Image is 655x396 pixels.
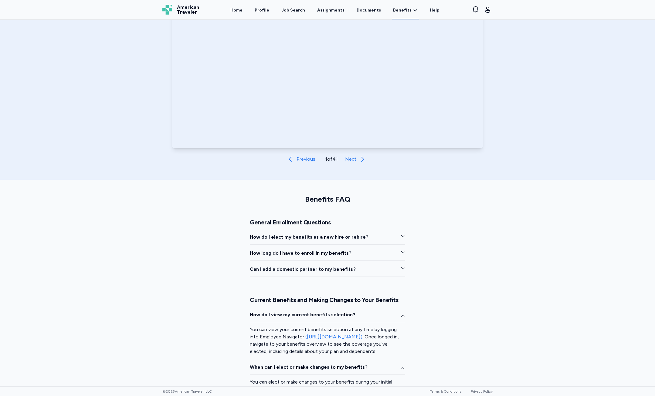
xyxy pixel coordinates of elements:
[471,389,493,394] a: Privacy Policy
[250,233,405,245] button: How do I elect my benefits as a new hire or rehire?
[284,153,320,165] button: Previous
[162,389,212,394] span: © 2025 American Traveler, LLC
[343,153,371,165] button: Next
[305,334,362,340] a: ([URL][DOMAIN_NAME])
[162,5,172,15] img: Logo
[281,7,305,13] div: Job Search
[250,364,405,375] button: When can I elect or make changes to my benefits?
[325,156,338,163] p: 1 of 41
[393,7,412,13] span: Benefits
[177,5,199,15] span: American Traveler
[250,327,399,354] span: You can view your current benefits selection at any time by logging into Employee Navigator . Onc...
[250,266,405,277] button: Can I add a domestic partner to my benefits?
[250,266,356,273] span: Can I add a domestic partner to my benefits?
[297,156,315,163] span: Previous
[345,156,356,163] span: Next
[250,364,368,371] span: When can I elect or make changes to my benefits?
[250,250,351,257] span: How long do I have to enroll in my benefits?
[393,7,418,13] a: Benefits
[250,296,405,304] h2: Current Benefits and Making Changes to Your Benefits
[250,311,355,318] span: How do I view my current benefits selection?
[305,194,350,204] h2: Benefits FAQ
[250,250,405,261] button: How long do I have to enroll in my benefits?
[250,311,405,322] button: How do I view my current benefits selection?
[250,219,405,226] h2: General Enrollment Questions
[250,233,368,241] span: How do I elect my benefits as a new hire or rehire?
[430,389,461,394] a: Terms & Conditions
